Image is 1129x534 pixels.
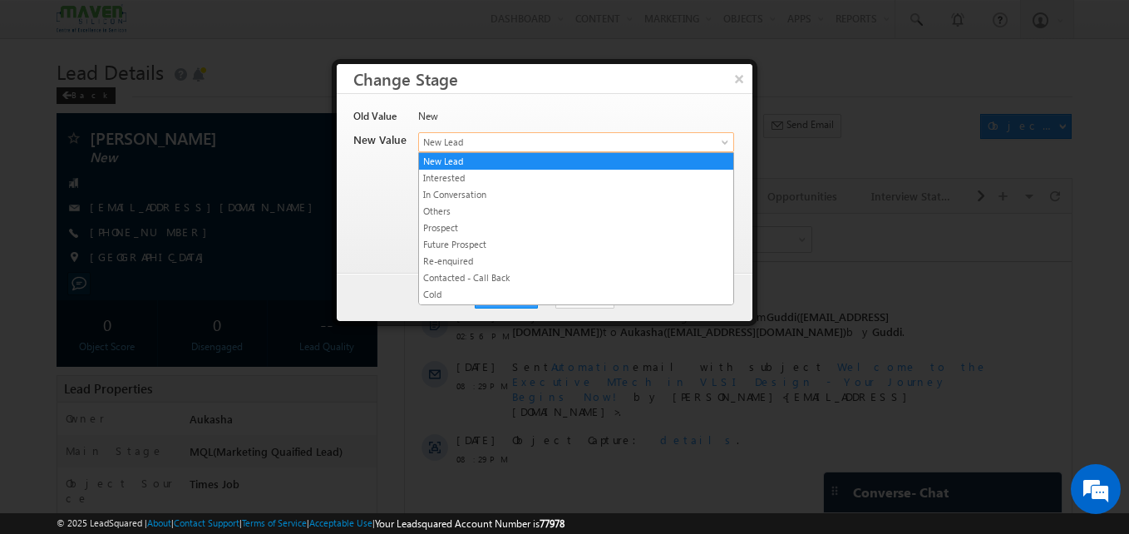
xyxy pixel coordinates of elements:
div: Sales Activity,Program,Email Bounced,Email Link Clicked,Email Marked Spam & 72 more.. [83,13,208,38]
div: 77 Selected [87,18,135,33]
div: Old Value [353,109,408,132]
a: New Lead [419,154,733,169]
span: 02:56 PM [52,115,101,130]
a: Future Prospect [419,237,733,252]
span: Welcome to the Executive MTech in VLSI Design - Your Journey Begins Now! [107,146,583,190]
a: Contacted - Call Back [419,270,733,285]
span: Guddi([EMAIL_ADDRESS][DOMAIN_NAME]) [107,96,484,125]
a: In Conversation [419,187,733,202]
button: × [726,64,752,93]
a: Terms of Service [242,517,307,528]
span: Aukasha([EMAIL_ADDRESS][DOMAIN_NAME]) [215,111,441,125]
a: Contact Support [174,517,239,528]
span: 08:29 PM [52,238,101,253]
span: Your Leadsquared Account Number is [375,517,564,530]
div: All Time [286,18,319,33]
span: 77978 [540,517,564,530]
span: details [255,219,332,233]
div: [DATE] [17,65,71,80]
span: Time [250,12,273,37]
div: New Value [353,132,408,156]
div: by [PERSON_NAME]<[EMAIL_ADDRESS][DOMAIN_NAME]>. [107,146,595,204]
a: New Lead [418,132,734,152]
span: Activity Type [17,12,74,37]
span: Automation [146,146,228,160]
span: [DATE] [52,96,89,111]
a: Interested [419,171,733,185]
span: © 2025 LeadSquared | | | | | [57,516,564,532]
span: Object Capture: [107,219,242,233]
a: Others [419,204,733,219]
span: 08:29 PM [52,165,101,180]
a: Portal Link Shared [419,304,733,319]
a: Re-enquired [419,254,733,269]
span: [DATE] [52,219,89,234]
span: New Lead [419,135,678,150]
div: . [107,219,595,234]
ul: New Lead [418,152,734,305]
span: Guddi [467,111,497,125]
div: New [418,109,732,132]
a: Cold [419,287,733,302]
a: Acceptable Use [309,517,372,528]
a: About [147,517,171,528]
h3: Change Stage [353,64,752,93]
span: Object Owner changed from to by . [107,96,500,125]
span: Sent email with subject [107,146,419,160]
a: Prospect [419,220,733,235]
span: [DATE] [52,146,89,161]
